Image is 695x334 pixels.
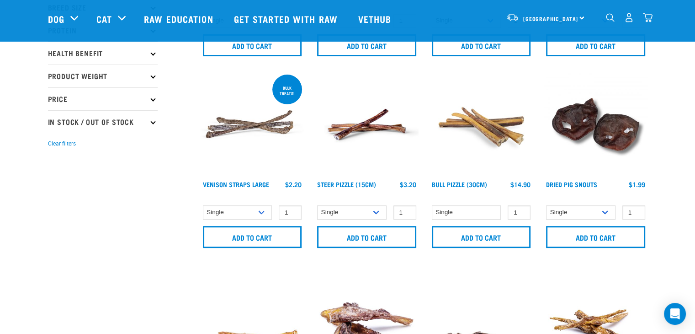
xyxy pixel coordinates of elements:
div: BULK TREATS! [272,81,302,100]
img: van-moving.png [506,13,519,22]
input: 1 [508,205,531,220]
input: Add to cart [546,226,645,248]
p: Product Weight [48,65,158,87]
img: Bull Pizzle 30cm for Dogs [430,73,533,177]
a: Cat [96,12,112,26]
img: home-icon-1@2x.png [606,13,615,22]
a: Vethub [349,0,403,37]
p: In Stock / Out Of Stock [48,110,158,133]
img: Raw Essentials Steer Pizzle 15cm [315,73,419,177]
input: Add to cart [317,226,416,248]
input: Add to cart [546,34,645,56]
p: Price [48,87,158,110]
input: 1 [393,205,416,220]
a: Steer Pizzle (15cm) [317,183,376,186]
input: Add to cart [432,34,531,56]
img: user.png [624,13,634,22]
a: Dog [48,12,64,26]
img: Stack of 3 Venison Straps Treats for Pets [201,73,304,177]
div: Open Intercom Messenger [664,303,686,325]
img: IMG 9990 [544,73,647,177]
input: Add to cart [432,226,531,248]
span: [GEOGRAPHIC_DATA] [523,17,578,20]
img: home-icon@2x.png [643,13,653,22]
a: Get started with Raw [225,0,349,37]
input: Add to cart [203,226,302,248]
input: 1 [622,205,645,220]
div: $2.20 [285,181,302,188]
button: Clear filters [48,140,76,148]
a: Dried Pig Snouts [546,183,597,186]
input: Add to cart [317,34,416,56]
div: $3.20 [400,181,416,188]
input: Add to cart [203,34,302,56]
input: 1 [279,205,302,220]
a: Raw Education [135,0,224,37]
div: $1.99 [629,181,645,188]
div: $14.90 [510,181,531,188]
p: Health Benefit [48,42,158,65]
a: Bull Pizzle (30cm) [432,183,487,186]
a: Venison Straps Large [203,183,269,186]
